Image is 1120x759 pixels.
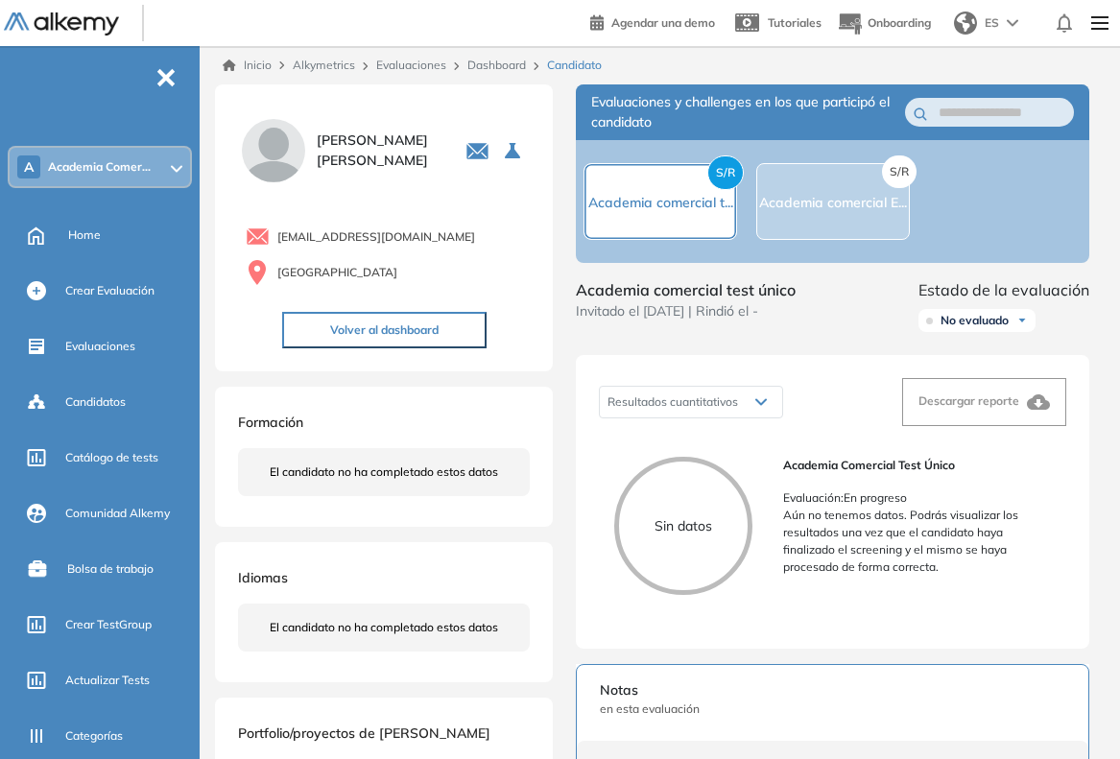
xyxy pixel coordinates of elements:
[24,159,34,175] span: A
[985,14,999,32] span: ES
[223,57,272,74] a: Inicio
[65,338,135,355] span: Evaluaciones
[282,312,487,348] button: Volver al dashboard
[918,393,1019,408] span: Descargar reporte
[467,58,526,72] a: Dashboard
[868,15,931,30] span: Onboarding
[65,616,152,633] span: Crear TestGroup
[590,10,715,33] a: Agendar una demo
[783,507,1051,576] p: Aún no tenemos datos. Podrás visualizar los resultados una vez que el candidato haya finalizado e...
[600,680,1065,700] span: Notas
[68,226,101,244] span: Home
[608,394,738,409] span: Resultados cuantitativos
[882,155,917,188] span: S/R
[611,15,715,30] span: Agendar una demo
[270,463,498,481] span: El candidato no ha completado estos datos
[65,393,126,411] span: Candidatos
[954,12,977,35] img: world
[65,727,123,745] span: Categorías
[317,130,442,171] span: [PERSON_NAME] [PERSON_NAME]
[1016,315,1028,326] img: Ícono de flecha
[837,3,931,44] button: Onboarding
[270,619,498,636] span: El candidato no ha completado estos datos
[759,194,907,211] span: Academia comercial E...
[600,700,1065,718] span: en esta evaluación
[918,278,1089,301] span: Estado de la evaluación
[238,115,309,186] img: PROFILE_MENU_LOGO_USER
[941,313,1009,328] span: No evaluado
[547,57,602,74] span: Candidato
[591,92,905,132] span: Evaluaciones y challenges en los que participó el candidato
[238,414,303,431] span: Formación
[65,672,150,689] span: Actualizar Tests
[376,58,446,72] a: Evaluaciones
[1007,19,1018,27] img: arrow
[65,449,158,466] span: Catálogo de tests
[902,378,1066,426] button: Descargar reporte
[619,516,748,536] p: Sin datos
[67,560,154,578] span: Bolsa de trabajo
[576,301,796,321] span: Invitado el [DATE] | Rindió el -
[4,12,119,36] img: Logo
[783,489,1051,507] p: Evaluación : En progreso
[783,457,1051,474] span: Academia comercial test único
[238,569,288,586] span: Idiomas
[48,159,151,175] span: Academia Comer...
[65,282,155,299] span: Crear Evaluación
[238,724,490,742] span: Portfolio/proyectos de [PERSON_NAME]
[588,194,733,211] span: Academia comercial t...
[576,278,796,301] span: Academia comercial test único
[1084,4,1116,42] img: Menu
[707,155,744,190] span: S/R
[65,505,170,522] span: Comunidad Alkemy
[293,58,355,72] span: Alkymetrics
[768,15,822,30] span: Tutoriales
[277,264,397,281] span: [GEOGRAPHIC_DATA]
[277,228,475,246] span: [EMAIL_ADDRESS][DOMAIN_NAME]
